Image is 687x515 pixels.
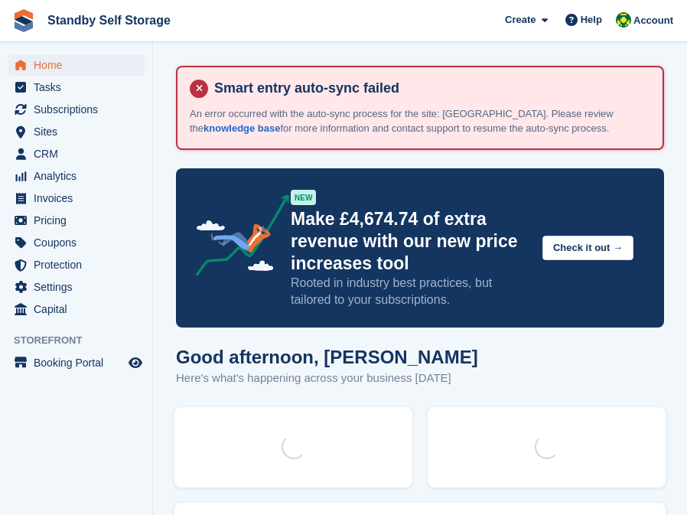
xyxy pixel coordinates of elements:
a: menu [8,210,145,231]
span: Invoices [34,187,125,209]
a: menu [8,254,145,275]
a: Preview store [126,354,145,372]
h4: Smart entry auto-sync failed [208,80,650,97]
p: Rooted in industry best practices, but tailored to your subscriptions. [291,275,530,308]
span: Capital [34,298,125,320]
p: An error occurred with the auto-sync process for the site: [GEOGRAPHIC_DATA]. Please review the f... [190,106,650,136]
span: Create [505,12,536,28]
span: Settings [34,276,125,298]
a: menu [8,187,145,209]
span: Coupons [34,232,125,253]
span: Pricing [34,210,125,231]
a: menu [8,77,145,98]
span: Account [633,13,673,28]
span: Analytics [34,165,125,187]
img: John Ford [616,12,631,28]
a: menu [8,121,145,142]
img: price-adjustments-announcement-icon-8257ccfd72463d97f412b2fc003d46551f7dbcb40ab6d574587a9cd5c0d94... [183,194,290,282]
a: menu [8,276,145,298]
h1: Good afternoon, [PERSON_NAME] [176,347,478,367]
a: menu [8,99,145,120]
img: stora-icon-8386f47178a22dfd0bd8f6a31ec36ba5ce8667c1dd55bd0f319d3a0aa187defe.svg [12,9,35,32]
p: Here's what's happening across your business [DATE] [176,370,478,387]
span: Booking Portal [34,352,125,373]
a: menu [8,143,145,165]
div: NEW [291,190,316,205]
a: menu [8,165,145,187]
span: Home [34,54,125,76]
a: menu [8,54,145,76]
span: Storefront [14,333,152,348]
a: menu [8,232,145,253]
span: Protection [34,254,125,275]
a: menu [8,298,145,320]
a: Standby Self Storage [41,8,177,33]
span: Help [581,12,602,28]
button: Check it out → [542,236,633,261]
span: CRM [34,143,125,165]
a: knowledge base [203,122,280,134]
span: Tasks [34,77,125,98]
a: menu [8,352,145,373]
p: Make £4,674.74 of extra revenue with our new price increases tool [291,208,530,275]
span: Subscriptions [34,99,125,120]
span: Sites [34,121,125,142]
